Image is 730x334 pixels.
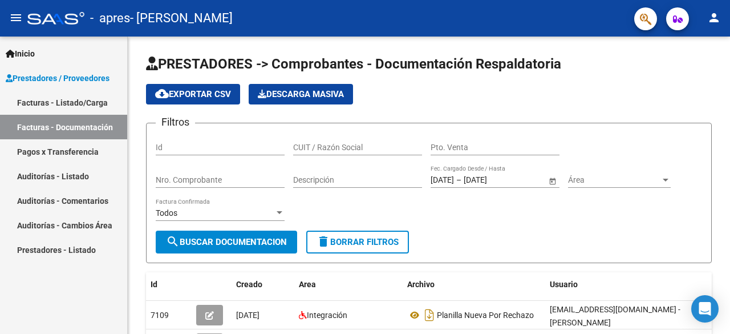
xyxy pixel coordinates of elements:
mat-icon: delete [317,235,330,248]
span: PRESTADORES -> Comprobantes - Documentación Respaldatoria [146,56,561,72]
span: Inicio [6,47,35,60]
mat-icon: search [166,235,180,248]
input: Fecha fin [464,175,520,185]
button: Descarga Masiva [249,84,353,104]
span: Borrar Filtros [317,237,399,247]
mat-icon: person [707,11,721,25]
button: Open calendar [546,175,558,187]
mat-icon: menu [9,11,23,25]
span: Creado [236,280,262,289]
button: Exportar CSV [146,84,240,104]
span: Planilla Nueva Por Rechazo [437,311,534,320]
datatable-header-cell: Id [146,272,192,297]
span: Id [151,280,157,289]
span: Buscar Documentacion [166,237,287,247]
div: Open Intercom Messenger [691,295,719,323]
datatable-header-cell: Usuario [545,272,716,297]
span: Todos [156,208,177,218]
span: Integración [307,311,347,320]
span: 7109 [151,311,169,320]
span: [EMAIL_ADDRESS][DOMAIN_NAME] - [PERSON_NAME] [550,305,680,327]
datatable-header-cell: Creado [232,272,294,297]
span: - apres [90,6,130,31]
span: Usuario [550,280,578,289]
span: Area [299,280,316,289]
span: Área [568,175,660,185]
i: Descargar documento [422,306,437,324]
span: – [456,175,461,185]
datatable-header-cell: Area [294,272,403,297]
h3: Filtros [156,114,195,130]
mat-icon: cloud_download [155,87,169,100]
input: Fecha inicio [431,175,454,185]
app-download-masive: Descarga masiva de comprobantes (adjuntos) [249,84,353,104]
span: - [PERSON_NAME] [130,6,233,31]
datatable-header-cell: Archivo [403,272,545,297]
span: [DATE] [236,311,259,320]
span: Archivo [407,280,435,289]
button: Buscar Documentacion [156,231,297,253]
span: Prestadores / Proveedores [6,72,109,84]
button: Borrar Filtros [306,231,409,253]
span: Descarga Masiva [258,89,344,99]
span: Exportar CSV [155,89,231,99]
